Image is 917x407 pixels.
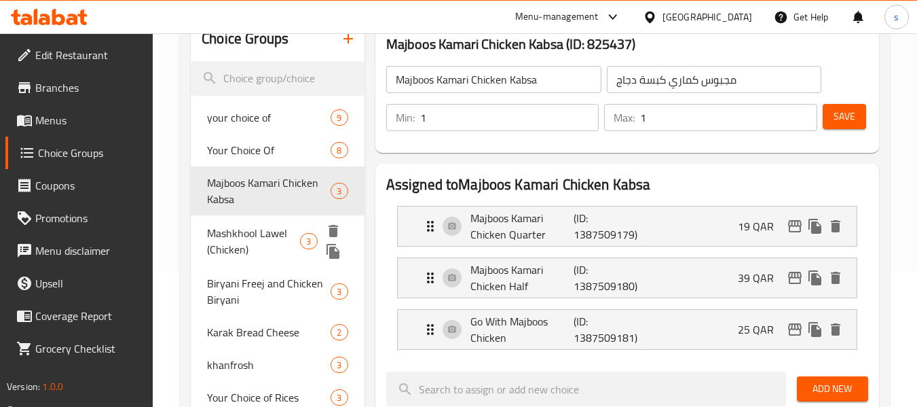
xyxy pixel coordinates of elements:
span: 1.0.0 [42,378,63,395]
h2: Assigned to Majboos Kamari Chicken Kabsa [386,175,868,195]
li: Expand [386,200,868,252]
span: Karak Bread Cheese [207,324,331,340]
span: 3 [331,285,347,298]
p: 19 QAR [738,218,785,234]
a: Coupons [5,169,153,202]
div: Biryani Freej and Chicken Biryani3 [191,267,364,316]
p: Go With Majboos Chicken [470,313,574,346]
span: Your Choice of Rices [207,389,331,406]
button: edit [785,216,805,236]
span: 3 [301,235,316,248]
a: Promotions [5,202,153,234]
span: Save [834,108,855,125]
button: duplicate [805,216,825,236]
p: Min: [396,109,415,126]
a: Branches [5,71,153,104]
span: Branches [35,79,143,96]
div: your choice of9 [191,101,364,134]
span: Majboos Kamari Chicken Kabsa [207,175,331,207]
button: delete [825,319,846,340]
button: duplicate [323,241,343,262]
p: 25 QAR [738,321,785,338]
h2: Choice Groups [202,29,288,49]
button: delete [323,221,343,241]
li: Expand [386,252,868,304]
button: duplicate [805,319,825,340]
p: Majboos Kamari Chicken Quarter [470,210,574,243]
span: 3 [331,391,347,404]
button: delete [825,216,846,236]
div: Choices [331,142,348,158]
p: 39 QAR [738,270,785,286]
div: Choices [331,183,348,199]
a: Choice Groups [5,137,153,169]
li: Expand [386,304,868,355]
a: Menu disclaimer [5,234,153,267]
span: 3 [331,185,347,198]
div: Choices [331,109,348,126]
span: 2 [331,326,347,339]
button: edit [785,319,805,340]
p: Majboos Kamari Chicken Half [470,262,574,294]
button: edit [785,268,805,288]
span: Your Choice Of [207,142,331,158]
a: Edit Restaurant [5,39,153,71]
input: search [191,61,364,96]
span: your choice of [207,109,331,126]
span: Menus [35,112,143,128]
div: Your Choice Of8 [191,134,364,166]
p: (ID: 1387509180) [574,262,643,294]
div: Choices [300,233,317,249]
p: Max: [614,109,635,126]
a: Grocery Checklist [5,332,153,365]
div: Menu-management [515,9,599,25]
div: Choices [331,283,348,300]
span: Mashkhool Lawel (Chicken) [207,225,300,258]
span: Add New [808,381,857,397]
button: Save [823,104,866,129]
button: Add New [797,376,868,402]
div: khanfrosh3 [191,349,364,381]
span: Edit Restaurant [35,47,143,63]
div: [GEOGRAPHIC_DATA] [662,10,752,24]
span: Version: [7,378,40,395]
span: 3 [331,359,347,372]
span: khanfrosh [207,357,331,373]
div: Expand [398,310,857,349]
span: Upsell [35,275,143,291]
span: Grocery Checklist [35,340,143,357]
span: s [894,10,899,24]
span: 9 [331,111,347,124]
button: duplicate [805,268,825,288]
span: Choice Groups [38,145,143,161]
span: Biryani Freej and Chicken Biryani [207,275,331,308]
p: (ID: 1387509179) [574,210,643,243]
a: Upsell [5,267,153,300]
a: Menus [5,104,153,137]
span: Coverage Report [35,308,143,324]
div: Choices [331,324,348,340]
a: Coverage Report [5,300,153,332]
div: Choices [331,389,348,406]
p: (ID: 1387509181) [574,313,643,346]
button: delete [825,268,846,288]
input: search [386,372,786,406]
div: Expand [398,207,857,246]
span: 8 [331,144,347,157]
span: Coupons [35,177,143,194]
span: Promotions [35,210,143,226]
div: Choices [331,357,348,373]
div: Mashkhool Lawel (Chicken)3deleteduplicate [191,215,364,267]
h3: Majboos Kamari Chicken Kabsa (ID: 825437) [386,33,868,55]
div: Expand [398,258,857,298]
div: Majboos Kamari Chicken Kabsa3 [191,166,364,215]
div: Karak Bread Cheese2 [191,316,364,349]
span: Menu disclaimer [35,243,143,259]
